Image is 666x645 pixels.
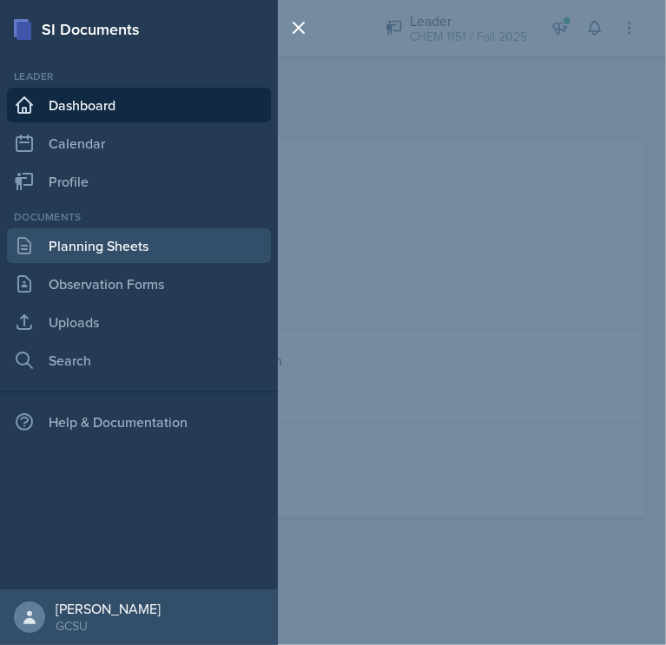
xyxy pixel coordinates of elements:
div: Help & Documentation [7,405,271,439]
div: GCSU [56,617,161,635]
a: Profile [7,164,271,199]
div: Documents [7,209,271,225]
a: Calendar [7,126,271,161]
a: Dashboard [7,88,271,122]
div: Leader [7,69,271,84]
a: Planning Sheets [7,228,271,263]
a: Search [7,343,271,378]
a: Observation Forms [7,267,271,301]
div: [PERSON_NAME] [56,600,161,617]
a: Uploads [7,305,271,339]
